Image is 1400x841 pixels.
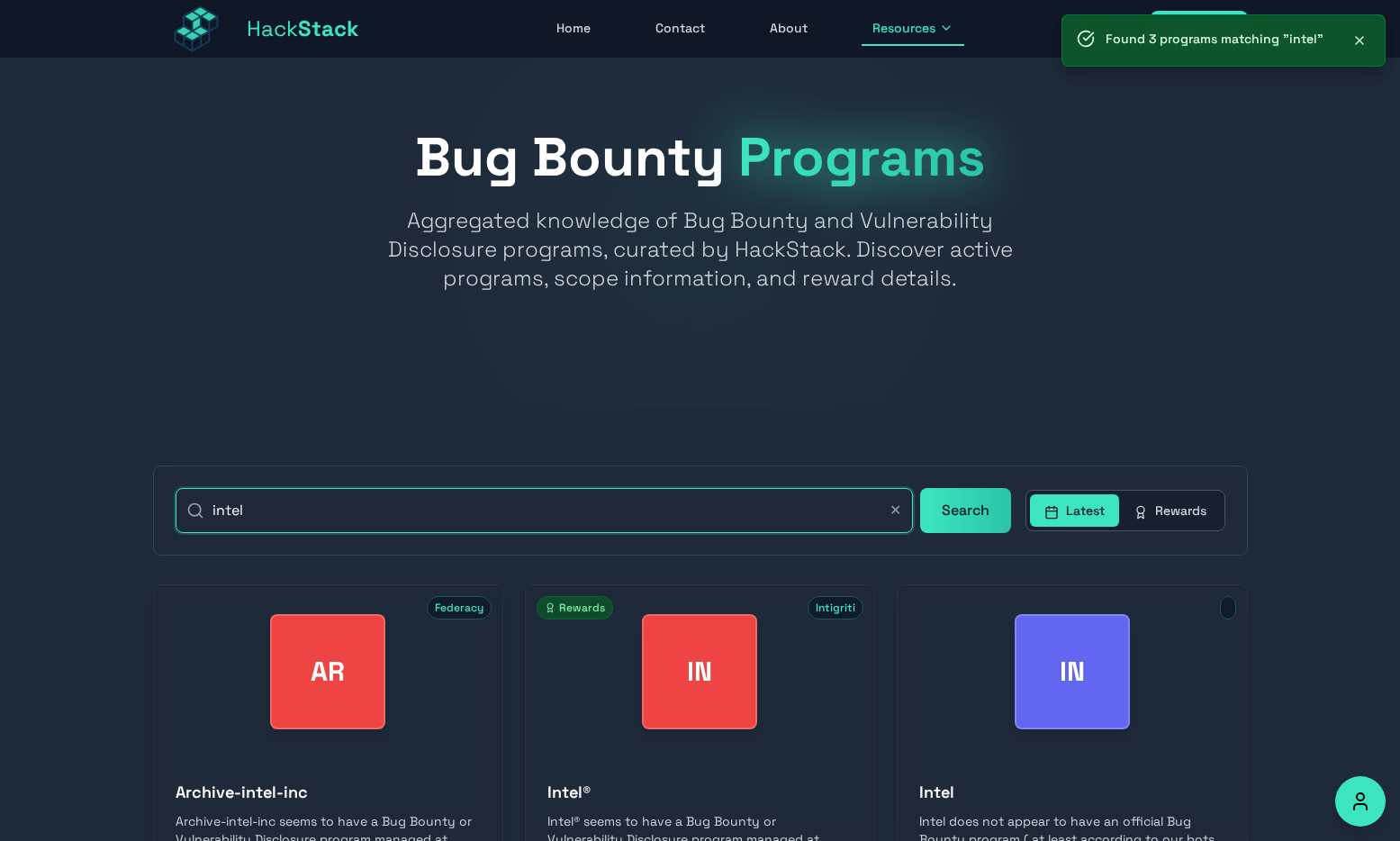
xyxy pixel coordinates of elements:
[298,14,359,42] span: Stack
[537,596,613,619] span: Rewards
[1106,30,1323,48] p: Found 3 programs matching "intel"
[645,12,716,46] a: Contact
[153,131,1248,185] h1: Bug Bounty
[862,12,964,46] button: Resources
[546,12,601,46] a: Home
[176,780,481,805] h3: Archive-intel-inc
[808,596,863,619] span: Intigriti
[920,488,1011,533] button: Search
[759,12,818,46] a: About
[1335,776,1386,827] button: Accessibility Options
[1151,11,1248,47] a: Sign In
[247,14,359,43] span: Hack
[355,206,1046,293] p: Aggregated knowledge of Bug Bounty and Vulnerability Disclosure programs, curated by HackStack. D...
[890,500,901,521] button: ✕
[270,614,385,729] div: Archive-intel-inc
[1030,494,1119,527] button: Latest
[176,488,913,533] input: Search programs by name, platform, or description...
[427,596,492,619] span: Federacy
[919,780,1224,805] h3: Intel
[738,122,985,192] span: Programs
[642,614,757,729] div: Intel®
[547,780,853,805] h3: Intel®
[1119,494,1221,527] button: Rewards
[1349,30,1370,51] button: Close notification
[872,19,935,37] span: Resources
[1015,614,1130,729] div: Intel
